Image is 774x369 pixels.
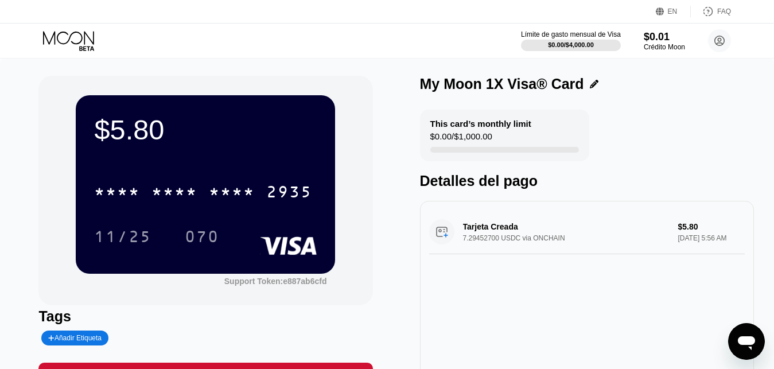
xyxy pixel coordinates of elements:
div: 11/25 [94,229,151,247]
div: EN [668,7,678,15]
div: $0.00 / $1,000.00 [430,131,492,147]
div: Añadir Etiqueta [41,331,108,345]
div: $0.01Crédito Moon [644,31,685,51]
div: $0.00 / $4,000.00 [548,41,594,48]
div: 11/25 [85,222,160,251]
div: Límite de gasto mensual de Visa$0.00/$4,000.00 [521,30,621,51]
div: $0.01 [644,31,685,43]
div: Añadir Etiqueta [48,334,102,342]
div: FAQ [717,7,731,15]
div: Support Token: e887ab6cfd [224,277,327,286]
div: Límite de gasto mensual de Visa [521,30,621,38]
iframe: Botón para iniciar la ventana de mensajería [728,323,765,360]
div: 070 [176,222,228,251]
div: $5.80 [94,114,317,146]
div: Tags [38,308,372,325]
div: Support Token:e887ab6cfd [224,277,327,286]
div: Crédito Moon [644,43,685,51]
div: My Moon 1X Visa® Card [420,76,584,92]
div: 2935 [266,184,312,203]
div: FAQ [691,6,731,17]
div: 070 [185,229,219,247]
div: Detalles del pago [420,173,754,189]
div: EN [656,6,691,17]
div: This card’s monthly limit [430,119,531,129]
